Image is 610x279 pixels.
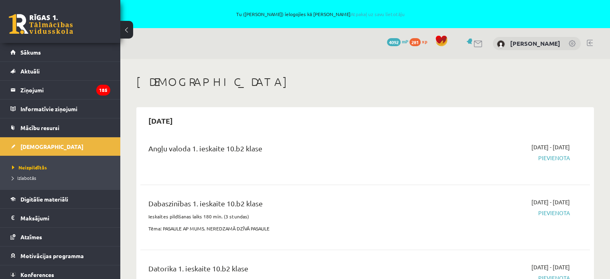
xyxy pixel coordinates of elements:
[10,43,110,61] a: Sākums
[9,14,73,34] a: Rīgas 1. Tālmācības vidusskola
[10,246,110,265] a: Motivācijas programma
[20,124,59,131] span: Mācību resursi
[531,143,570,151] span: [DATE] - [DATE]
[20,271,54,278] span: Konferences
[20,100,110,118] legend: Informatīvie ziņojumi
[497,40,505,48] img: Daniels Legzdiņš
[409,38,431,45] a: 281 xp
[12,175,36,181] span: Izlabotās
[510,39,560,47] a: [PERSON_NAME]
[10,118,110,137] a: Mācību resursi
[20,209,110,227] legend: Maksājumi
[387,38,401,46] span: 4092
[148,198,426,213] div: Dabaszinības 1. ieskaite 10.b2 klase
[20,252,84,259] span: Motivācijas programma
[96,85,110,96] i: 185
[422,38,427,45] span: xp
[12,164,112,171] a: Neizpildītās
[148,263,426,278] div: Datorika 1. ieskaite 10.b2 klase
[10,62,110,80] a: Aktuāli
[438,209,570,217] span: Pievienota
[409,38,421,46] span: 281
[531,198,570,206] span: [DATE] - [DATE]
[10,81,110,99] a: Ziņojumi185
[10,137,110,156] a: [DEMOGRAPHIC_DATA]
[10,228,110,246] a: Atzīmes
[12,164,47,171] span: Neizpildītās
[148,213,426,220] p: Ieskaites pildīšanas laiks 180 min. (3 stundas)
[20,196,68,203] span: Digitālie materiāli
[20,81,110,99] legend: Ziņojumi
[10,190,110,208] a: Digitālie materiāli
[20,233,42,240] span: Atzīmes
[10,100,110,118] a: Informatīvie ziņojumi
[387,38,408,45] a: 4092 mP
[140,111,181,130] h2: [DATE]
[10,209,110,227] a: Maksājumi
[351,11,405,17] a: Atpakaļ uz savu lietotāju
[12,174,112,181] a: Izlabotās
[20,67,40,75] span: Aktuāli
[531,263,570,271] span: [DATE] - [DATE]
[148,225,426,232] p: Tēma: PASAULE AP MUMS. NEREDZAMĀ DZĪVĀ PASAULE
[148,143,426,158] div: Angļu valoda 1. ieskaite 10.b2 klase
[92,12,549,16] span: Tu ([PERSON_NAME]) ielogojies kā [PERSON_NAME]
[438,154,570,162] span: Pievienota
[136,75,594,89] h1: [DEMOGRAPHIC_DATA]
[20,143,83,150] span: [DEMOGRAPHIC_DATA]
[402,38,408,45] span: mP
[20,49,41,56] span: Sākums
